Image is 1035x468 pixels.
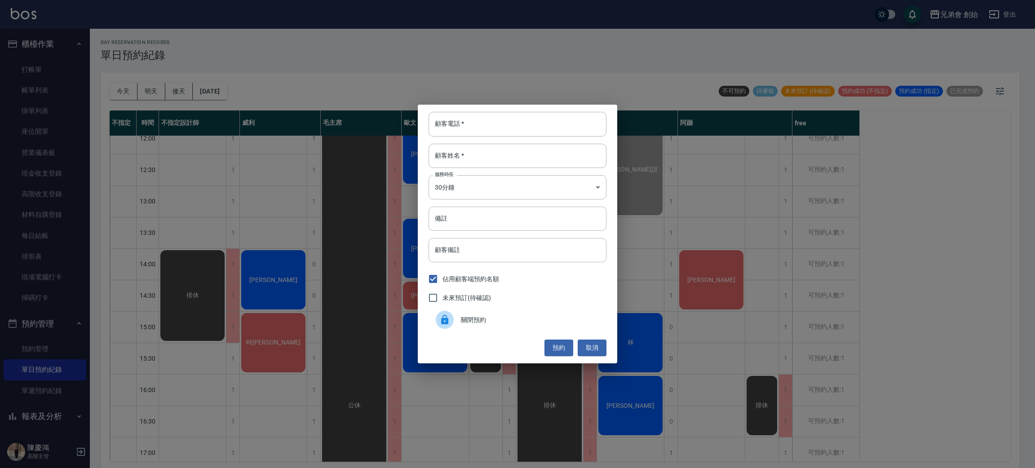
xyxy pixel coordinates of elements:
label: 服務時長 [435,171,454,178]
div: 30分鐘 [429,175,606,199]
span: 佔用顧客端預約名額 [442,274,499,284]
div: 關閉預約 [429,307,606,332]
button: 預約 [544,340,573,356]
button: 取消 [578,340,606,356]
span: 未來預訂(待確認) [442,293,491,303]
span: 關閉預約 [461,315,599,325]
